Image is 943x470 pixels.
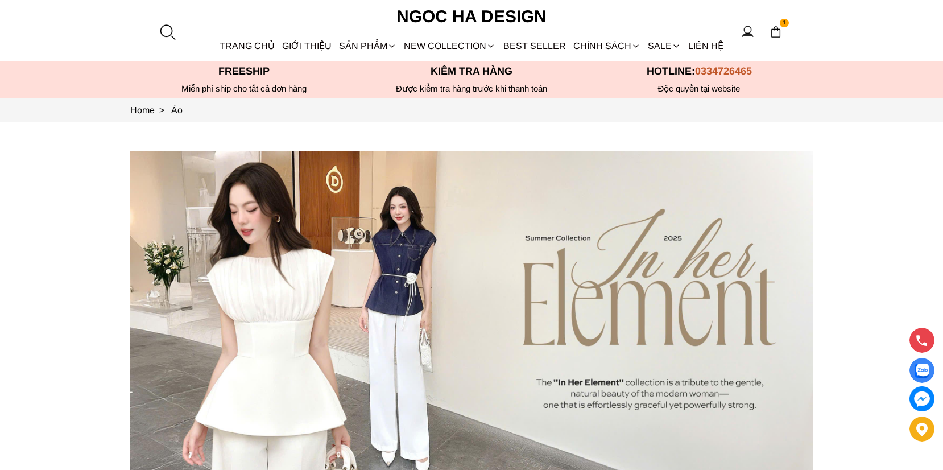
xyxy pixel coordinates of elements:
span: 1 [780,19,789,28]
a: Link to Home [130,105,171,115]
a: GIỚI THIỆU [278,31,335,61]
img: img-CART-ICON-ksit0nf1 [770,26,782,38]
a: Ngoc Ha Design [386,3,557,30]
a: SALE [644,31,685,61]
p: Freeship [130,65,358,77]
span: 0334726465 [695,65,752,77]
a: Link to Áo [171,105,183,115]
font: Kiểm tra hàng [431,65,512,77]
img: Display image [915,364,929,378]
a: messenger [909,386,934,411]
p: Hotline: [585,65,813,77]
p: Được kiểm tra hàng trước khi thanh toán [358,84,585,94]
a: Display image [909,358,934,383]
a: NEW COLLECTION [400,31,499,61]
h6: Độc quyền tại website [585,84,813,94]
a: BEST SELLER [499,31,569,61]
span: > [155,105,169,115]
div: Miễn phí ship cho tất cả đơn hàng [130,84,358,94]
a: TRANG CHỦ [216,31,278,61]
div: SẢN PHẨM [336,31,400,61]
a: LIÊN HỆ [685,31,727,61]
div: Chính sách [569,31,644,61]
